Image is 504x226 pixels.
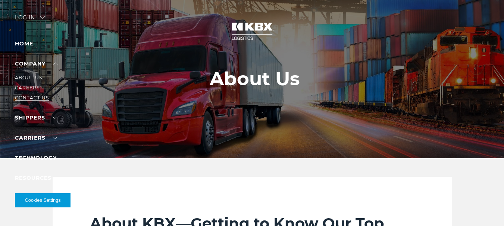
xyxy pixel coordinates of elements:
[15,40,33,47] a: Home
[15,95,49,101] a: Contact Us
[15,155,57,161] a: Technology
[15,85,40,90] a: Careers
[15,175,63,181] a: RESOURCES
[15,15,45,26] div: Log in
[15,75,42,80] a: About Us
[15,114,57,121] a: SHIPPERS
[40,16,45,19] img: arrow
[224,15,280,48] img: kbx logo
[15,60,57,67] a: Company
[15,134,57,141] a: Carriers
[15,193,71,207] button: Cookies Settings
[210,68,300,90] h1: About Us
